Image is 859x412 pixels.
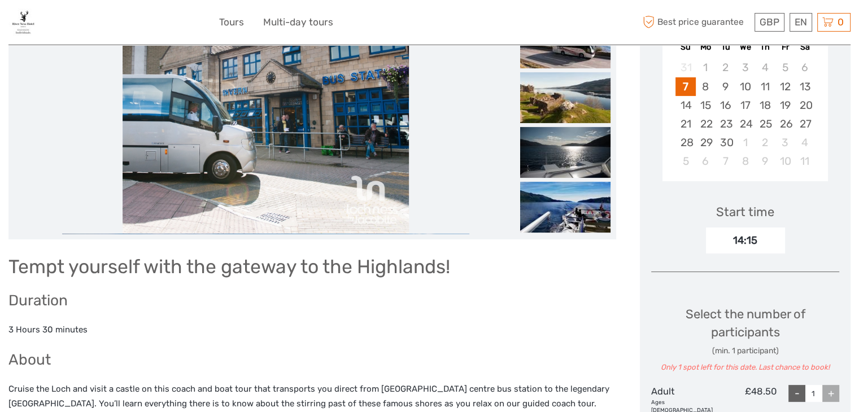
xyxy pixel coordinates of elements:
[675,58,695,77] div: Not available Sunday, August 31st, 2025
[775,115,795,133] div: Choose Friday, September 26th, 2025
[755,40,775,55] div: Th
[520,72,611,123] img: 9f5406a742434ef4935439cc014246d5_slider_thumbnail.jpg
[755,115,775,133] div: Choose Thursday, September 25th, 2025
[760,16,779,28] span: GBP
[735,115,755,133] div: Choose Wednesday, September 24th, 2025
[8,323,616,338] p: 3 Hours 30 minutes
[795,40,815,55] div: Sa
[755,133,775,152] div: Choose Thursday, October 2nd, 2025
[696,133,716,152] div: Choose Monday, September 29th, 2025
[696,96,716,115] div: Choose Monday, September 15th, 2025
[795,133,815,152] div: Choose Saturday, October 4th, 2025
[219,14,244,30] a: Tours
[775,96,795,115] div: Choose Friday, September 19th, 2025
[696,152,716,170] div: Choose Monday, October 6th, 2025
[795,77,815,96] div: Choose Saturday, September 13th, 2025
[696,40,716,55] div: Mo
[735,152,755,170] div: Choose Wednesday, October 8th, 2025
[716,152,735,170] div: Choose Tuesday, October 7th, 2025
[520,127,611,178] img: c3ec2ac2e38f446f9802a2fb234ad570_slider_thumbnail.jpg
[675,152,695,170] div: Choose Sunday, October 5th, 2025
[716,115,735,133] div: Choose Tuesday, September 23rd, 2025
[775,77,795,96] div: Choose Friday, September 12th, 2025
[651,305,839,373] div: Select the number of participants
[716,58,735,77] div: Not available Tuesday, September 2nd, 2025
[716,203,774,221] div: Start time
[16,20,128,29] p: We're away right now. Please check back later!
[8,351,616,369] h2: About
[696,115,716,133] div: Choose Monday, September 22nd, 2025
[775,40,795,55] div: Fr
[675,115,695,133] div: Choose Sunday, September 21st, 2025
[775,58,795,77] div: Not available Friday, September 5th, 2025
[8,255,616,278] h1: Tempt yourself with the gateway to the Highlands!
[640,13,752,32] span: Best price guarantee
[775,152,795,170] div: Choose Friday, October 10th, 2025
[795,115,815,133] div: Choose Saturday, September 27th, 2025
[735,133,755,152] div: Choose Wednesday, October 1st, 2025
[8,292,616,310] h2: Duration
[735,40,755,55] div: We
[651,362,839,373] div: Only 1 spot left for this date. Last chance to book!
[8,8,38,36] img: 3639-d959b1b7-59ab-4c62-ae41-894ee318c8a5_logo_small.jpg
[696,58,716,77] div: Not available Monday, September 1st, 2025
[795,96,815,115] div: Choose Saturday, September 20th, 2025
[716,133,735,152] div: Choose Tuesday, September 30th, 2025
[675,133,695,152] div: Choose Sunday, September 28th, 2025
[706,227,785,253] div: 14:15
[836,16,845,28] span: 0
[666,58,825,170] div: month 2025-09
[675,96,695,115] div: Choose Sunday, September 14th, 2025
[520,182,611,233] img: 3f4decbb0ba049ecb3fc37495642a977_slider_thumbnail.jpg
[716,96,735,115] div: Choose Tuesday, September 16th, 2025
[675,77,695,96] div: Choose Sunday, September 7th, 2025
[790,13,812,32] div: EN
[795,58,815,77] div: Not available Saturday, September 6th, 2025
[263,14,333,30] a: Multi-day tours
[675,40,695,55] div: Su
[822,385,839,402] div: +
[775,133,795,152] div: Choose Friday, October 3rd, 2025
[735,77,755,96] div: Choose Wednesday, September 10th, 2025
[795,152,815,170] div: Choose Saturday, October 11th, 2025
[735,58,755,77] div: Not available Wednesday, September 3rd, 2025
[755,58,775,77] div: Not available Thursday, September 4th, 2025
[716,77,735,96] div: Choose Tuesday, September 9th, 2025
[716,40,735,55] div: Tu
[735,96,755,115] div: Choose Wednesday, September 17th, 2025
[788,385,805,402] div: -
[130,17,143,31] button: Open LiveChat chat widget
[755,77,775,96] div: Choose Thursday, September 11th, 2025
[755,152,775,170] div: Choose Thursday, October 9th, 2025
[651,345,839,357] div: (min. 1 participant)
[696,77,716,96] div: Choose Monday, September 8th, 2025
[755,96,775,115] div: Choose Thursday, September 18th, 2025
